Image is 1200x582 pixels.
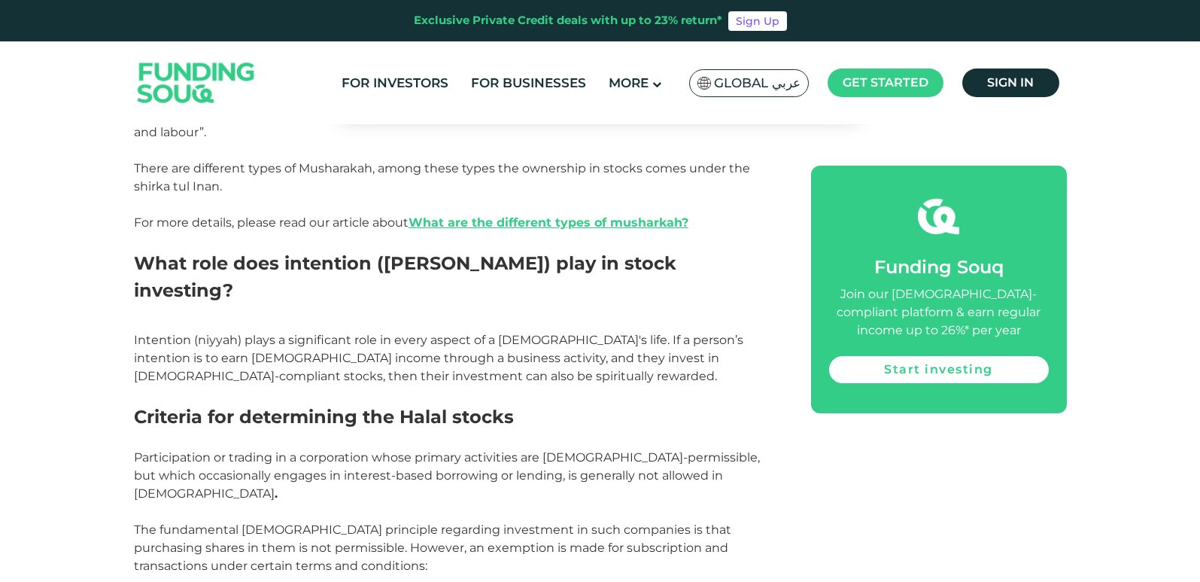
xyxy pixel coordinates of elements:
a: Start investing [829,356,1049,383]
a: For Investors [338,71,452,96]
span: Funding Souq [874,256,1004,278]
a: Sign Up [728,11,787,31]
span: Intention (niyyah) plays a significant role in every aspect of a [DEMOGRAPHIC_DATA]'s life. If a ... [134,333,743,383]
a: What are the different types of musharkah? [409,215,688,230]
span: Sign in [987,75,1034,90]
span: There are different types of Musharakah, among these types the ownership in stocks comes under th... [134,161,750,230]
span: According to the AAOIFI [DEMOGRAPHIC_DATA] standard related to the financial papers (shares and b... [134,89,754,139]
span: The fundamental [DEMOGRAPHIC_DATA] principle regarding investment in such companies is that purch... [134,523,731,573]
span: Global عربي [714,75,801,92]
div: Exclusive Private Credit deals with up to 23% return* [414,12,722,29]
span: Get started [843,75,928,90]
img: SA Flag [697,77,711,90]
img: fsicon [918,196,959,237]
img: Logo [123,45,270,121]
span: Criteria for determining the Halal stocks [134,406,514,428]
div: Join our [DEMOGRAPHIC_DATA]-compliant platform & earn regular income up to 26%* per year [829,285,1049,340]
span: Participation or trading in a corporation whose primary activities are [DEMOGRAPHIC_DATA]-permiss... [134,450,760,501]
span: What role does intention ([PERSON_NAME]) play in stock investing? [134,252,676,301]
a: For Businesses [467,71,590,96]
span: More [609,75,649,90]
strong: . [275,486,278,501]
a: Sign in [962,69,1059,97]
